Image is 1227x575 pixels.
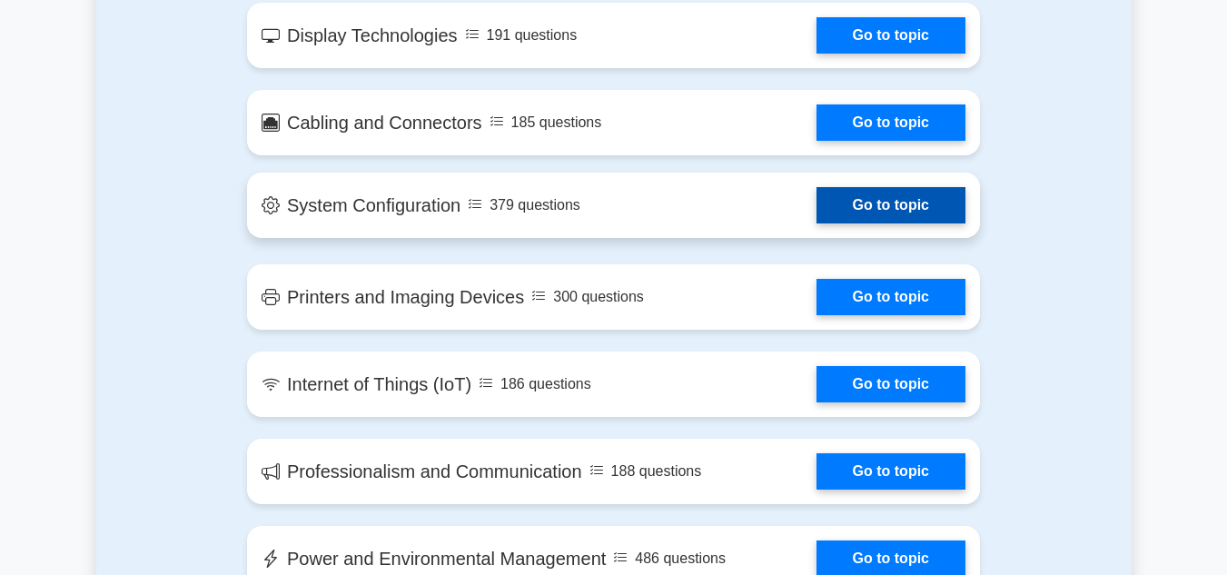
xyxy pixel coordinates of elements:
[816,279,965,315] a: Go to topic
[816,104,965,141] a: Go to topic
[816,187,965,223] a: Go to topic
[816,17,965,54] a: Go to topic
[816,453,965,490] a: Go to topic
[816,366,965,402] a: Go to topic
